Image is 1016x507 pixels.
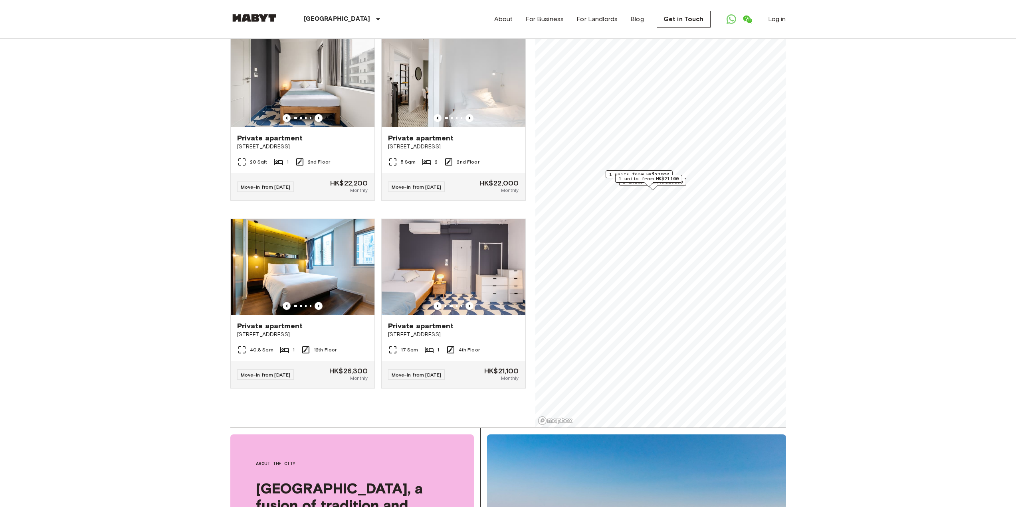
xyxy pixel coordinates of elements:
[494,14,513,24] a: About
[329,367,368,375] span: HK$26,300
[459,346,480,353] span: 4th Floor
[388,143,519,151] span: [STREET_ADDRESS]
[501,375,519,382] span: Monthly
[768,14,786,24] a: Log in
[237,331,368,339] span: [STREET_ADDRESS]
[401,158,416,166] span: 5 Sqm
[230,31,375,201] a: Marketing picture of unit HK-01-056-002-001Previous imagePrevious imagePrivate apartment[STREET_A...
[250,158,267,166] span: 20 Sqft
[237,133,303,143] span: Private apartment
[381,31,526,201] a: Marketing picture of unit HK-01-037-001-01Previous imagePrevious imagePrivate apartment[STREET_AD...
[293,346,295,353] span: 1
[615,175,682,187] div: Map marker
[465,302,473,310] button: Previous image
[501,187,519,194] span: Monthly
[231,219,374,315] img: Marketing picture of unit HK-01-054-010-01
[381,219,526,389] a: Previous imagePrevious imagePrivate apartment[STREET_ADDRESS]17 Sqm14th FloorMove-in from [DATE]H...
[479,180,519,187] span: HK$22,000
[465,114,473,122] button: Previous image
[723,11,739,27] a: Open WhatsApp
[484,367,519,375] span: HK$21,100
[457,158,479,166] span: 2nd Floor
[315,114,323,122] button: Previous image
[314,346,337,353] span: 12th Floor
[350,187,368,194] span: Monthly
[435,158,438,166] span: 2
[330,180,368,187] span: HK$22,200
[392,372,442,378] span: Move-in from [DATE]
[525,14,564,24] a: For Business
[434,302,442,310] button: Previous image
[283,302,291,310] button: Previous image
[241,372,291,378] span: Move-in from [DATE]
[437,346,439,353] span: 1
[388,133,454,143] span: Private apartment
[308,158,330,166] span: 2nd Floor
[622,178,682,185] span: 1 units from HK$26300
[350,375,368,382] span: Monthly
[250,346,273,353] span: 40.8 Sqm
[388,321,454,331] span: Private apartment
[618,175,678,182] span: 1 units from HK$21100
[237,143,368,151] span: [STREET_ADDRESS]
[388,331,519,339] span: [STREET_ADDRESS]
[392,184,442,190] span: Move-in from [DATE]
[434,114,442,122] button: Previous image
[609,171,669,178] span: 1 units from HK$22000
[241,184,291,190] span: Move-in from [DATE]
[304,14,370,24] p: [GEOGRAPHIC_DATA]
[231,31,374,127] img: Marketing picture of unit HK-01-056-002-001
[256,460,448,467] span: About the city
[283,114,291,122] button: Previous image
[382,219,525,315] img: Marketing picture of unit HK-01-055-004-001
[230,219,375,389] a: Marketing picture of unit HK-01-054-010-01Previous imagePrevious imagePrivate apartment[STREET_AD...
[739,11,755,27] a: Open WeChat
[382,31,525,127] img: Marketing picture of unit HK-01-037-001-01
[401,346,418,353] span: 17 Sqm
[657,11,711,28] a: Get in Touch
[237,321,303,331] span: Private apartment
[630,14,644,24] a: Blog
[287,158,289,166] span: 1
[605,170,672,183] div: Map marker
[315,302,323,310] button: Previous image
[230,14,278,22] img: Habyt
[576,14,618,24] a: For Landlords
[538,416,573,425] a: Mapbox logo
[619,178,686,190] div: Map marker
